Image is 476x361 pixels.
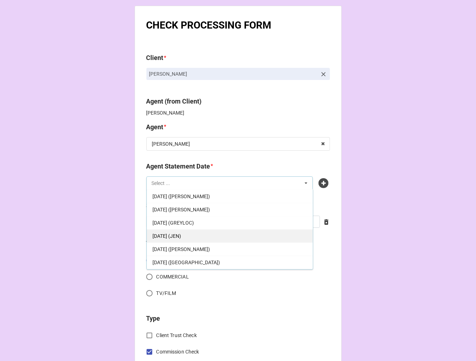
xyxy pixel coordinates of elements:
[152,194,210,199] span: [DATE] ([PERSON_NAME])
[146,161,210,171] label: Agent Statement Date
[146,53,164,63] label: Client
[152,220,194,226] span: [DATE] (GREYLOC)
[149,70,317,77] p: [PERSON_NAME]
[156,273,189,281] span: COMMERCIAL
[146,122,164,132] label: Agent
[152,207,210,212] span: [DATE] ([PERSON_NAME])
[146,109,330,116] p: [PERSON_NAME]
[152,260,220,265] span: [DATE] ([GEOGRAPHIC_DATA])
[152,141,190,146] div: [PERSON_NAME]
[146,19,272,31] b: CHECK PROCESSING FORM
[152,233,181,239] span: [DATE] (JEN)
[156,332,197,339] span: Client Trust Check
[146,97,202,105] b: Agent (from Client)
[146,314,160,324] label: Type
[156,348,199,356] span: Commission Check
[156,290,176,297] span: TV/FILM
[152,246,210,252] span: [DATE] ([PERSON_NAME])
